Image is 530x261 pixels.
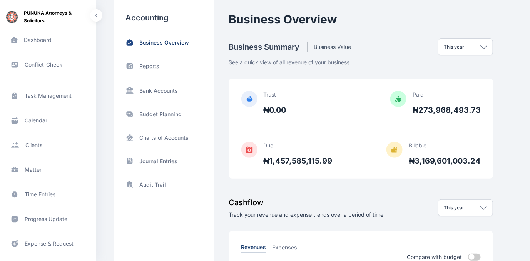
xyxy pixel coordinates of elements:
[126,134,134,142] img: card-pos.ab3033c8.svg
[390,91,406,107] img: PaidIcon.786b7493.svg
[386,142,403,158] img: BillableIcon.40ad40cf.svg
[126,85,201,95] a: Bank Accounts
[5,210,92,228] a: progress update
[444,205,464,211] p: This year
[126,181,134,189] img: shield-search.e37bf0af.svg
[5,136,92,154] a: clients
[126,157,201,165] a: Journal Entries
[5,31,92,49] a: dashboard
[126,62,201,70] a: Reports
[229,42,308,52] h4: Business Summary
[413,91,481,99] p: Paid
[407,253,462,261] p: Compare with budget
[24,9,90,25] span: PUNUKA Attorneys & Solicitors
[229,211,384,219] p: Track your revenue and expense trends over a period of time
[264,142,333,149] p: Due
[5,185,92,204] a: time entries
[241,142,257,158] img: DueAmountIcon.42f0ab39.svg
[413,105,481,115] p: ₦273,968,493.73
[229,12,493,26] h2: Business Overview
[140,39,189,47] p: Business Overview
[5,55,92,74] a: conflict-check
[126,181,201,189] a: Audit Trail
[140,110,182,118] p: Budget Planning
[5,234,92,253] a: expense & request
[229,55,493,66] p: See a quick view of all revenue of your business
[264,105,286,115] p: ₦0.00
[5,161,92,179] a: matter
[273,243,298,253] button: Expenses
[264,91,286,99] p: Trust
[126,38,201,47] a: Business Overview
[140,62,160,70] p: Reports
[126,110,201,118] a: Budget Planning
[140,181,166,189] p: Audit Trail
[126,157,134,165] img: archive-book.469f2b76.svg
[140,87,178,95] p: Bank Accounts
[241,243,266,253] button: Revenues
[444,44,464,50] p: This year
[126,134,201,142] a: Charts of Accounts
[308,43,351,51] h5: Business Value
[126,62,134,70] img: status-up.570d3177.svg
[241,91,257,107] img: TrustIcon.fde16d91.svg
[126,12,201,23] h3: Accounting
[126,38,134,47] img: home-trend-up.185bc2c3.svg
[409,156,481,166] p: ₦3,169,601,003.24
[140,157,178,165] p: Journal Entries
[140,134,189,142] p: Charts of Accounts
[264,156,333,166] p: ₦1,457,585,115.99
[409,142,481,149] p: Billable
[5,111,92,130] a: calendar
[5,87,92,105] a: task management
[126,110,134,118] img: moneys.97c8a2cc.svg
[126,86,134,94] img: SideBarBankIcon.97256624.svg
[229,197,384,208] h3: Cashflow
